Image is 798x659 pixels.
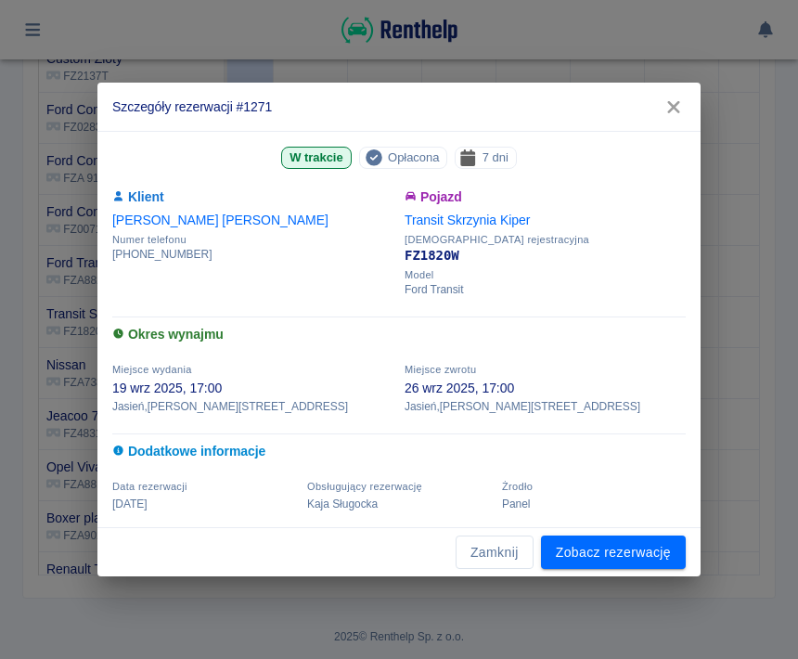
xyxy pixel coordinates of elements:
[112,187,393,207] h6: Klient
[112,398,393,415] p: Jasień , [PERSON_NAME][STREET_ADDRESS]
[475,148,516,167] span: 7 dni
[541,536,686,570] a: Zobacz rezerwację
[112,325,686,344] h6: Okres wynajmu
[112,246,393,263] p: [PHONE_NUMBER]
[112,481,187,492] span: Data rezerwacji
[112,364,192,375] span: Miejsce wydania
[405,187,686,207] h6: Pojazd
[405,246,686,265] p: FZ1820W
[282,148,350,167] span: W trakcie
[112,379,393,398] p: 19 wrz 2025, 17:00
[456,536,534,570] button: Zamknij
[112,496,296,512] p: [DATE]
[307,496,491,512] p: Kaja Sługocka
[405,398,686,415] p: Jasień , [PERSON_NAME][STREET_ADDRESS]
[405,269,686,281] span: Model
[307,481,422,492] span: Obsługujący rezerwację
[405,213,530,227] a: Transit Skrzynia Kiper
[380,148,446,167] span: Opłacona
[405,281,686,298] p: Ford Transit
[97,83,701,131] h2: Szczegóły rezerwacji #1271
[502,496,686,512] p: Panel
[112,234,393,246] span: Numer telefonu
[112,442,686,461] h6: Dodatkowe informacje
[405,379,686,398] p: 26 wrz 2025, 17:00
[112,213,328,227] a: [PERSON_NAME] [PERSON_NAME]
[405,364,476,375] span: Miejsce zwrotu
[405,234,686,246] span: [DEMOGRAPHIC_DATA] rejestracyjna
[502,481,533,492] span: Żrodło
